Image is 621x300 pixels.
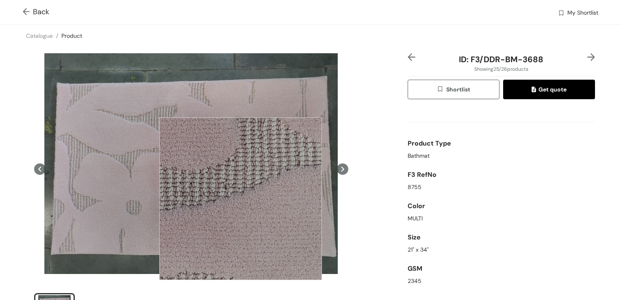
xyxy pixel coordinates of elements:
[587,53,595,61] img: right
[23,8,33,17] img: Go back
[558,9,565,18] img: wishlist
[408,261,595,277] div: GSM
[61,32,82,39] a: Product
[532,87,538,94] img: quote
[408,198,595,214] div: Color
[408,229,595,246] div: Size
[459,54,543,65] span: ID: F3/DDR-BM-3688
[408,183,595,191] div: 8755
[408,246,595,254] div: 21" x 34"
[408,152,595,160] div: Bathmat
[408,80,499,99] button: wishlistShortlist
[503,80,595,99] button: quoteGet quote
[567,9,598,18] span: My Shortlist
[474,65,528,73] span: Showing 25 / 26 products
[408,214,595,223] div: MULTI
[408,135,595,152] div: Product Type
[408,167,595,183] div: F3 RefNo
[23,7,49,17] span: Back
[408,53,415,61] img: left
[56,32,58,39] span: /
[436,85,446,94] img: wishlist
[26,32,53,39] a: Catalogue
[532,85,567,94] span: Get quote
[436,85,470,94] span: Shortlist
[408,277,595,285] div: 2345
